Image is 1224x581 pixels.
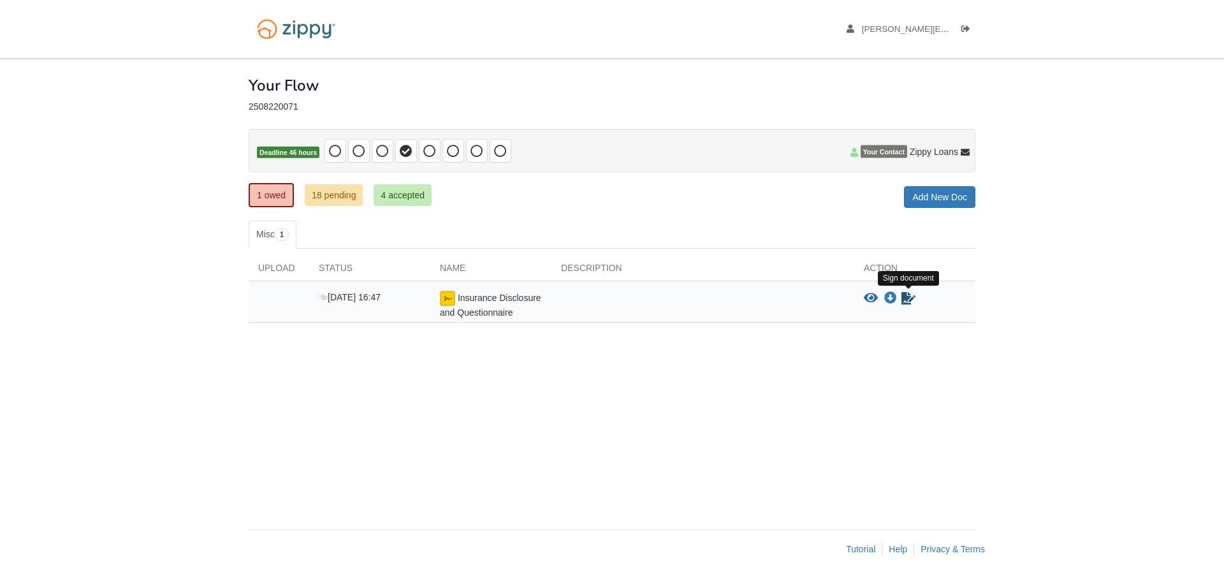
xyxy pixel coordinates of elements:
div: Name [430,261,551,281]
a: Misc [249,221,296,249]
img: Logo [249,13,344,45]
div: Status [309,261,430,281]
span: jason.p.wilkinson@gmail.com [862,24,1149,34]
h1: Your Flow [249,77,319,94]
span: Deadline 46 hours [257,147,319,159]
span: 1 [275,228,289,241]
div: Upload [249,261,309,281]
a: Add New Doc [904,186,975,208]
a: Log out [961,24,975,37]
a: 1 owed [249,183,294,207]
div: Action [854,261,975,281]
a: 4 accepted [374,184,432,206]
a: edit profile [847,24,1149,37]
a: Help [889,544,907,554]
button: View Insurance Disclosure and Questionnaire [864,292,878,305]
span: [DATE] 16:47 [319,292,381,302]
a: Download Insurance Disclosure and Questionnaire [884,293,897,304]
div: Description [551,261,854,281]
span: Zippy Loans [910,145,958,158]
div: 2508220071 [249,101,975,112]
a: Privacy & Terms [921,544,985,554]
span: Your Contact [861,145,907,158]
a: Sign Form [900,291,917,306]
div: Sign document [878,271,939,286]
img: Ready for you to esign [440,291,455,306]
a: 18 pending [305,184,363,206]
span: Insurance Disclosure and Questionnaire [440,293,541,318]
a: Tutorial [846,544,875,554]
